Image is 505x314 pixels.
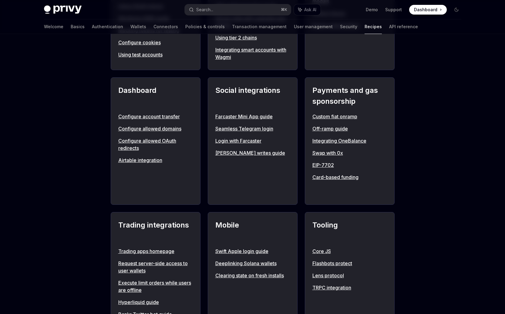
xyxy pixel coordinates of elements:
a: Configure cookies [118,39,193,46]
a: Configure account transfer [118,113,193,120]
h2: Trading integrations [118,220,193,241]
a: Using test accounts [118,51,193,58]
h2: Social integrations [215,85,290,107]
a: Core JS [312,248,387,255]
a: Using tier 2 chains [215,34,290,41]
a: Authentication [92,19,123,34]
a: Swap with 0x [312,149,387,157]
a: EIP-7702 [312,161,387,169]
a: TRPC integration [312,284,387,291]
a: Integrating OneBalance [312,137,387,144]
a: Execute limit orders while users are offline [118,279,193,294]
a: Connectors [153,19,178,34]
h2: Tooling [312,220,387,241]
a: Demo [366,7,378,13]
a: Flashbots protect [312,260,387,267]
a: Request server-side access to user wallets [118,260,193,274]
img: dark logo [44,5,82,14]
button: Ask AI [294,4,321,15]
a: Dashboard [409,5,447,15]
button: Search...⌘K [185,4,291,15]
a: Farcaster Mini App guide [215,113,290,120]
a: Clearing state on fresh installs [215,272,290,279]
a: Support [385,7,402,13]
a: Policies & controls [185,19,225,34]
a: Login with Farcaster [215,137,290,144]
a: [PERSON_NAME] writes guide [215,149,290,157]
a: Transaction management [232,19,287,34]
span: Dashboard [414,7,437,13]
div: Search... [196,6,213,13]
h2: Payments and gas sponsorship [312,85,387,107]
a: Integrating smart accounts with Wagmi [215,46,290,61]
a: Security [340,19,357,34]
a: Card-based funding [312,174,387,181]
a: Wallets [130,19,146,34]
a: Airtable integration [118,157,193,164]
a: Seamless Telegram login [215,125,290,132]
h2: Dashboard [118,85,193,107]
a: Configure allowed OAuth redirects [118,137,193,152]
h2: Mobile [215,220,290,241]
a: Recipes [365,19,382,34]
a: Basics [71,19,85,34]
a: User management [294,19,333,34]
a: Custom fiat onramp [312,113,387,120]
span: ⌘ K [281,7,287,12]
a: Trading apps homepage [118,248,193,255]
a: Deeplinking Solana wallets [215,260,290,267]
a: Welcome [44,19,63,34]
button: Toggle dark mode [452,5,461,15]
span: Ask AI [304,7,316,13]
a: Swift Apple login guide [215,248,290,255]
a: Hyperliquid guide [118,299,193,306]
a: Lens protocol [312,272,387,279]
a: Off-ramp guide [312,125,387,132]
a: Configure allowed domains [118,125,193,132]
a: API reference [389,19,418,34]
